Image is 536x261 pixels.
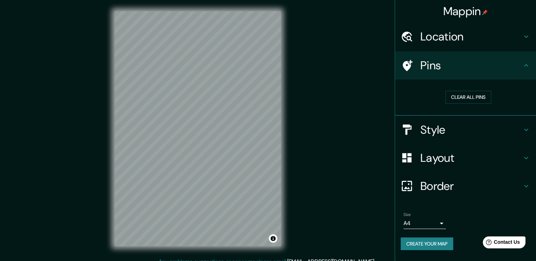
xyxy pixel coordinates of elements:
iframe: Help widget launcher [473,234,528,253]
button: Create your map [401,237,453,250]
h4: Pins [420,58,522,72]
h4: Mappin [443,4,488,18]
canvas: Map [115,11,281,246]
h4: Location [420,30,522,44]
label: Size [403,211,411,217]
h4: Border [420,179,522,193]
div: Border [395,172,536,200]
button: Clear all pins [445,91,491,104]
h4: Style [420,123,522,137]
img: pin-icon.png [482,9,488,15]
div: Layout [395,144,536,172]
div: Pins [395,51,536,79]
button: Toggle attribution [269,234,277,243]
h4: Layout [420,151,522,165]
div: Location [395,23,536,51]
div: Style [395,116,536,144]
div: A4 [403,218,446,229]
